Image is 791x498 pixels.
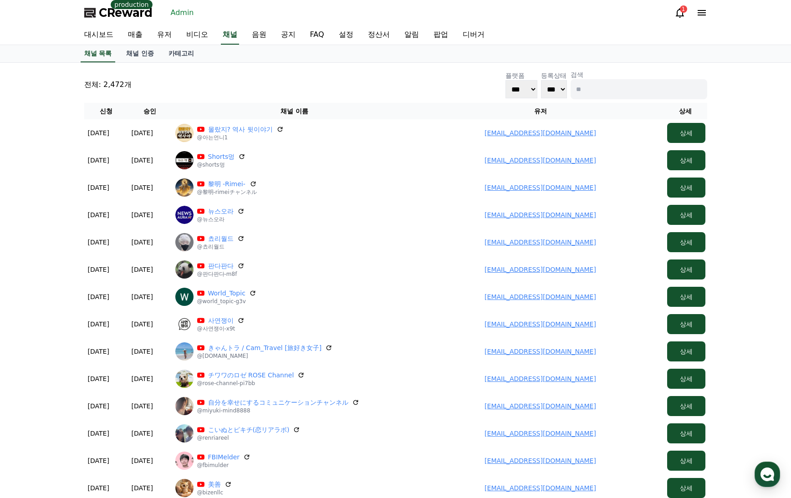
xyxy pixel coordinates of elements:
a: 1 [674,7,685,18]
img: 사연쟁이 [175,315,194,333]
a: [EMAIL_ADDRESS][DOMAIN_NAME] [485,211,596,219]
p: @world_topic-g3v [197,298,256,305]
p: @쵸리월드 [197,243,245,250]
button: 상세 [667,287,705,307]
p: 플랫폼 [505,71,537,80]
a: 유저 [150,25,179,45]
a: Admin [167,5,198,20]
button: 상세 [667,205,705,225]
th: 승인 [128,103,172,119]
p: [DATE] [88,238,109,247]
a: [EMAIL_ADDRESS][DOMAIN_NAME] [485,239,596,246]
img: 自分を幸せにするコミュニケーションチャンネル [175,397,194,415]
p: [DATE] [88,429,109,438]
button: 상세 [667,123,705,143]
a: 상세 [667,129,705,137]
p: [DATE] [132,347,153,356]
th: 유저 [418,103,663,119]
img: 몰랐지? 역사 뒷이야기 [175,124,194,142]
a: [EMAIL_ADDRESS][DOMAIN_NAME] [485,348,596,355]
img: チワワのロゼ ROSE Channel [175,370,194,388]
th: 상세 [663,103,707,119]
img: 黎明 -Rimei- [175,178,194,197]
img: 쵸리월드 [175,233,194,251]
a: 美善 [208,480,221,489]
img: 판다판다 [175,260,194,279]
a: [EMAIL_ADDRESS][DOMAIN_NAME] [485,266,596,273]
img: 뉴스오라 [175,206,194,224]
p: [DATE] [132,156,153,165]
a: 상세 [667,266,705,273]
p: [DATE] [132,238,153,247]
p: [DATE] [88,347,109,356]
a: [EMAIL_ADDRESS][DOMAIN_NAME] [485,129,596,137]
p: [DATE] [132,265,153,274]
p: @[DOMAIN_NAME] [197,352,333,360]
p: @rose-channel-pi7bb [197,380,305,387]
a: [EMAIL_ADDRESS][DOMAIN_NAME] [485,157,596,164]
a: 팝업 [426,25,455,45]
a: 대시보드 [77,25,121,45]
a: 공지 [274,25,303,45]
button: 상세 [667,396,705,416]
a: 설정 [332,25,361,45]
a: 뉴스오라 [208,207,234,216]
a: 상세 [667,157,705,164]
a: World_Topic [208,289,245,298]
p: @뉴스오라 [197,216,245,223]
p: @bizenllc [197,489,232,496]
button: 상세 [667,259,705,279]
a: [EMAIL_ADDRESS][DOMAIN_NAME] [485,375,596,382]
p: [DATE] [88,183,109,192]
img: FBIMelder [175,452,194,470]
button: 상세 [667,478,705,498]
a: 알림 [397,25,426,45]
p: [DATE] [132,292,153,301]
a: 채널 [221,25,239,45]
button: 상세 [667,451,705,471]
p: @아는언니1 [197,134,284,141]
a: 상세 [667,402,705,410]
button: 상세 [667,423,705,443]
p: [DATE] [132,128,153,137]
p: [DATE] [132,183,153,192]
a: 自分を幸せにするコミュニケーションチャンネル [208,398,348,407]
p: [DATE] [88,483,109,493]
p: [DATE] [88,401,109,411]
p: [DATE] [132,210,153,219]
p: [DATE] [132,483,153,493]
a: FBIMelder [208,452,240,462]
a: チワワのロゼ ROSE Channel [208,371,294,380]
p: [DATE] [132,429,153,438]
a: 정산서 [361,25,397,45]
a: CReward [84,5,153,20]
a: 음원 [245,25,274,45]
p: @miyuki-mind8888 [197,407,359,414]
img: Shorts멍 [175,151,194,169]
img: きゃんトラ / Cam_Travel [旅好き女子] [175,342,194,361]
img: 美善 [175,479,194,497]
a: 쵸리월드 [208,234,234,243]
a: きゃんトラ / Cam_Travel [旅好き女子] [208,343,322,352]
th: 신청 [84,103,128,119]
a: FAQ [303,25,332,45]
p: @사연쟁이-x9t [197,325,245,332]
p: [DATE] [88,156,109,165]
p: [DATE] [132,320,153,329]
a: 몰랐지? 역사 뒷이야기 [208,125,273,134]
button: 상세 [667,232,705,252]
a: [EMAIL_ADDRESS][DOMAIN_NAME] [485,320,596,328]
p: @판다판다-m8f [197,270,245,278]
div: 1 [680,5,687,13]
p: [DATE] [132,374,153,383]
p: [DATE] [88,210,109,219]
p: @黎明-rimeiチャンネル [197,188,257,196]
a: 비디오 [179,25,215,45]
a: 상세 [667,320,705,328]
a: 판다판다 [208,261,234,270]
p: @shorts멍 [197,161,246,168]
p: [DATE] [88,265,109,274]
a: [EMAIL_ADDRESS][DOMAIN_NAME] [485,484,596,492]
a: [EMAIL_ADDRESS][DOMAIN_NAME] [485,293,596,300]
p: [DATE] [88,128,109,137]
